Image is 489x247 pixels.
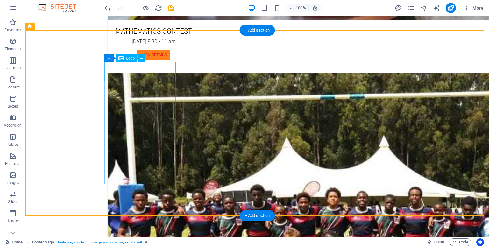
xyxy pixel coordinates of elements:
[154,4,162,12] button: reload
[434,238,444,246] span: 00 00
[6,218,19,223] p: Header
[407,4,415,12] i: Pages (Ctrl+Alt+S)
[57,238,142,246] span: . footer-saga-content .footer .preset-footer-saga-v3-default
[5,238,23,246] a: Click to cancel selection. Double-click to open Pages
[452,238,468,246] span: Code
[407,4,415,12] button: pages
[240,210,275,221] div: + Add section
[167,4,175,12] i: Save (Ctrl+S)
[4,123,22,128] p: Accordion
[433,4,441,12] button: text_generator
[5,66,21,71] p: Columns
[446,3,456,13] button: publish
[296,4,306,12] h6: 100%
[420,4,428,12] i: Navigator
[142,4,149,12] button: Click here to leave preview mode and continue editing
[103,4,111,12] button: undo
[126,56,135,60] span: Logo
[286,4,309,12] button: 100%
[7,142,18,147] p: Tables
[37,4,84,12] img: Editor Logo
[450,238,471,246] button: Code
[395,4,402,12] button: design
[104,4,111,12] i: Undo: Change image (Ctrl+Z)
[447,4,454,12] i: Publish
[8,104,18,109] p: Boxes
[5,161,20,166] p: Features
[167,4,175,12] button: save
[439,240,440,244] span: :
[461,3,486,13] button: More
[428,238,444,246] h6: Session time
[5,46,21,52] p: Elements
[8,199,18,204] p: Slider
[464,5,484,11] span: More
[6,180,19,185] p: Images
[476,238,484,246] button: Usercentrics
[32,238,54,246] span: Click to select. Double-click to edit
[145,240,147,244] i: This element is a customizable preset
[240,25,275,36] div: + Add section
[395,4,402,12] i: Design (Ctrl+Alt+Y)
[420,4,428,12] button: navigator
[433,4,440,12] i: AI Writer
[6,85,20,90] p: Content
[155,4,162,12] i: Reload page
[312,5,318,11] i: On resize automatically adjust zoom level to fit chosen device.
[32,238,148,246] nav: breadcrumb
[4,27,21,32] p: Favorites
